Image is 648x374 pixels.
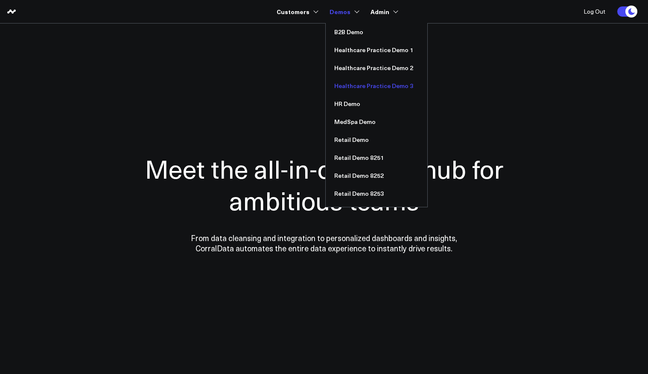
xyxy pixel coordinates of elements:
[326,185,427,203] a: Retail Demo 8253
[326,149,427,167] a: Retail Demo 8251
[326,77,427,95] a: Healthcare Practice Demo 3
[326,95,427,113] a: HR Demo
[326,59,427,77] a: Healthcare Practice Demo 2
[326,167,427,185] a: Retail Demo 8252
[326,23,427,41] a: B2B Demo
[172,233,476,253] p: From data cleansing and integration to personalized dashboards and insights, CorralData automates...
[326,41,427,59] a: Healthcare Practice Demo 1
[326,131,427,149] a: Retail Demo
[115,153,533,216] h1: Meet the all-in-one data hub for ambitious teams
[371,4,397,19] a: Admin
[326,113,427,131] a: MedSpa Demo
[277,4,317,19] a: Customers
[330,4,358,19] a: Demos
